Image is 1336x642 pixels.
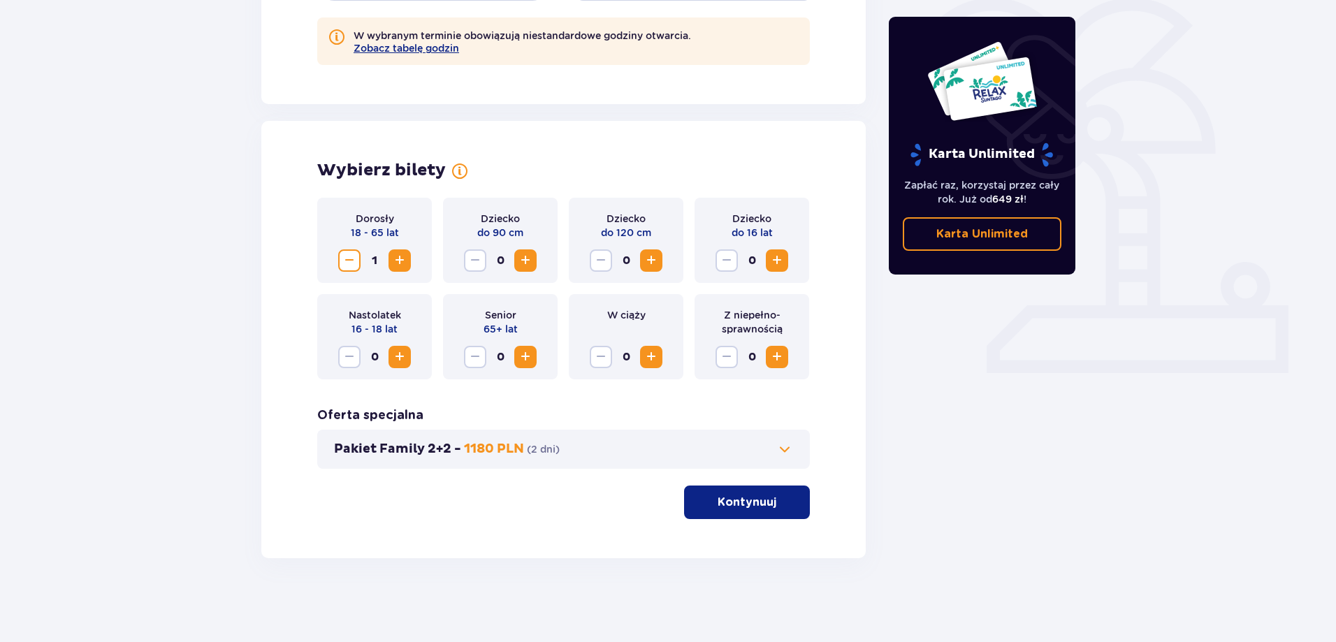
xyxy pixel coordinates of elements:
[640,249,662,272] button: Zwiększ
[464,346,486,368] button: Zmniejsz
[464,249,486,272] button: Zmniejsz
[334,441,793,458] button: Pakiet Family 2+2 -1180 PLN(2 dni)
[732,226,773,240] p: do 16 lat
[741,249,763,272] span: 0
[338,346,361,368] button: Zmniejsz
[351,226,399,240] p: 18 - 65 lat
[903,178,1062,206] p: Zapłać raz, korzystaj przez cały rok. Już od !
[484,322,518,336] p: 65+ lat
[927,41,1038,122] img: Dwie karty całoroczne do Suntago z napisem 'UNLIMITED RELAX', na białym tle z tropikalnymi liśćmi...
[389,249,411,272] button: Zwiększ
[527,442,560,456] p: ( 2 dni )
[356,212,394,226] p: Dorosły
[464,441,524,458] p: 1180 PLN
[716,346,738,368] button: Zmniejsz
[489,346,511,368] span: 0
[514,346,537,368] button: Zwiększ
[766,346,788,368] button: Zwiększ
[351,322,398,336] p: 16 - 18 lat
[640,346,662,368] button: Zwiększ
[590,346,612,368] button: Zmniejsz
[363,346,386,368] span: 0
[992,194,1024,205] span: 649 zł
[766,249,788,272] button: Zwiększ
[903,217,1062,251] a: Karta Unlimited
[732,212,771,226] p: Dziecko
[481,212,520,226] p: Dziecko
[489,249,511,272] span: 0
[909,143,1054,167] p: Karta Unlimited
[607,308,646,322] p: W ciąży
[514,249,537,272] button: Zwiększ
[615,346,637,368] span: 0
[601,226,651,240] p: do 120 cm
[317,407,423,424] h3: Oferta specjalna
[718,495,776,510] p: Kontynuuj
[477,226,523,240] p: do 90 cm
[389,346,411,368] button: Zwiększ
[607,212,646,226] p: Dziecko
[741,346,763,368] span: 0
[936,226,1028,242] p: Karta Unlimited
[615,249,637,272] span: 0
[706,308,798,336] p: Z niepełno­sprawnością
[354,43,459,54] button: Zobacz tabelę godzin
[354,29,691,54] p: W wybranym terminie obowiązują niestandardowe godziny otwarcia.
[338,249,361,272] button: Zmniejsz
[590,249,612,272] button: Zmniejsz
[684,486,810,519] button: Kontynuuj
[485,308,516,322] p: Senior
[349,308,401,322] p: Nastolatek
[363,249,386,272] span: 1
[716,249,738,272] button: Zmniejsz
[334,441,461,458] p: Pakiet Family 2+2 -
[317,160,446,181] h2: Wybierz bilety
